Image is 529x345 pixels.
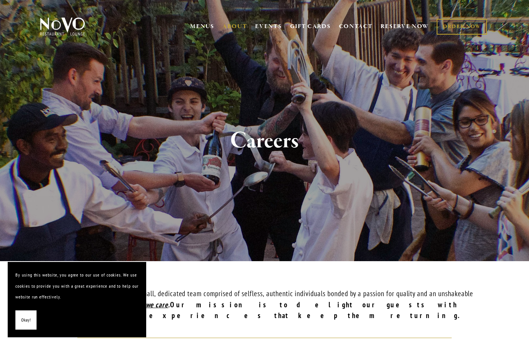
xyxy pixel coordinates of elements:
[61,300,468,320] strong: Our mission is to delight our guests with remarkable experiences that keep them returning.
[168,300,170,309] em: .
[38,17,87,36] img: Novo Restaurant &amp; Lounge
[190,23,214,30] a: MENUS
[339,19,373,34] a: CONTACT
[255,23,282,30] a: EVENTS
[15,270,139,303] p: By using this website, you agree to our use of cookies. We use cookies to provide you with a grea...
[146,300,169,309] em: we care
[230,126,299,155] strong: Careers
[290,19,331,34] a: GIFT CARDS
[15,310,37,330] button: Okay!
[222,23,247,30] a: ABOUT
[21,315,31,326] span: Okay!
[8,262,146,337] section: Cookie banner
[380,19,429,34] a: RESERVE NOW
[52,288,477,321] p: Come work with us! We are a small, dedicated team comprised of selfless, authentic individuals bo...
[437,19,487,35] a: ORDER NOW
